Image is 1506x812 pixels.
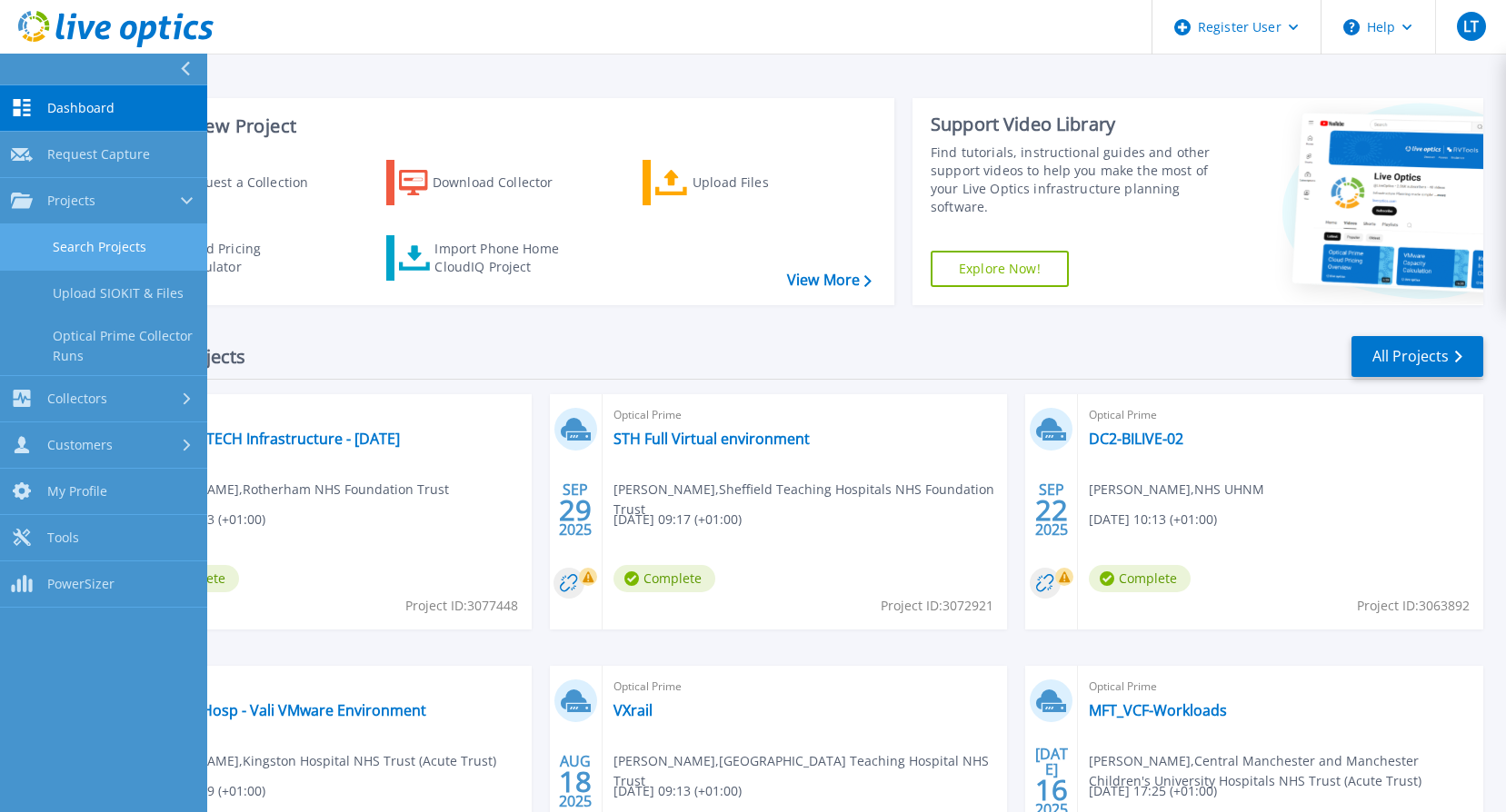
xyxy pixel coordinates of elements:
[137,430,400,448] a: New MEDITECH Infrastructure - [DATE]
[137,405,521,425] span: Optical Prime
[1035,782,1068,797] span: 16
[1089,751,1483,791] span: [PERSON_NAME] , Central Manchester and Manchester Children's University Hospitals NHS Trust (Acut...
[931,144,1219,216] div: Find tutorials, instructional guides and other support videos to help you make the most of your L...
[1089,405,1472,425] span: Optical Prime
[613,430,810,448] a: STH Full Virtual environment
[1089,430,1183,448] a: DC2-BILIVE-02
[178,240,324,276] div: Cloud Pricing Calculator
[559,502,592,518] span: 29
[129,160,332,205] a: Request a Collection
[613,480,1008,520] span: [PERSON_NAME] , Sheffield Teaching Hospitals NHS Foundation Trust
[434,240,576,276] div: Import Phone Home CloudIQ Project
[47,483,107,500] span: My Profile
[129,235,332,281] a: Cloud Pricing Calculator
[1463,19,1479,34] span: LT
[1357,596,1470,616] span: Project ID: 3063892
[1089,781,1217,801] span: [DATE] 17:25 (+01:00)
[613,405,997,425] span: Optical Prime
[613,751,1008,791] span: [PERSON_NAME] , [GEOGRAPHIC_DATA] Teaching Hospital NHS Trust
[137,480,449,500] span: [PERSON_NAME] , Rotherham NHS Foundation Trust
[1089,510,1217,530] span: [DATE] 10:13 (+01:00)
[1089,565,1191,592] span: Complete
[1035,502,1068,518] span: 22
[931,113,1219,136] div: Support Video Library
[1089,677,1472,697] span: Optical Prime
[47,100,115,116] span: Dashboard
[47,576,115,592] span: PowerSizer
[613,781,742,801] span: [DATE] 09:13 (+01:00)
[931,251,1069,287] a: Explore Now!
[1351,336,1483,377] a: All Projects
[693,164,838,201] div: Upload Files
[47,193,95,209] span: Projects
[1089,480,1264,500] span: [PERSON_NAME] , NHS UHNM
[129,116,871,136] h3: Start a New Project
[47,391,107,407] span: Collectors
[47,146,150,163] span: Request Capture
[1034,477,1069,543] div: SEP 2025
[137,701,426,719] a: KIngston Hosp - Vali VMware Environment
[881,596,993,616] span: Project ID: 3072921
[181,164,326,201] div: Request a Collection
[613,510,742,530] span: [DATE] 09:17 (+01:00)
[613,677,997,697] span: Optical Prime
[613,565,715,592] span: Complete
[47,437,113,453] span: Customers
[559,774,592,789] span: 18
[643,160,845,205] a: Upload Files
[386,160,589,205] a: Download Collector
[137,751,496,771] span: [PERSON_NAME] , Kingston Hospital NHS Trust (Acute Trust)
[787,272,872,289] a: View More
[433,164,578,201] div: Download Collector
[47,530,79,546] span: Tools
[405,596,518,616] span: Project ID: 3077448
[137,677,521,697] span: Optical Prime
[613,701,653,719] a: VXrail
[558,477,593,543] div: SEP 2025
[1089,701,1227,719] a: MFT_VCF-Workloads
